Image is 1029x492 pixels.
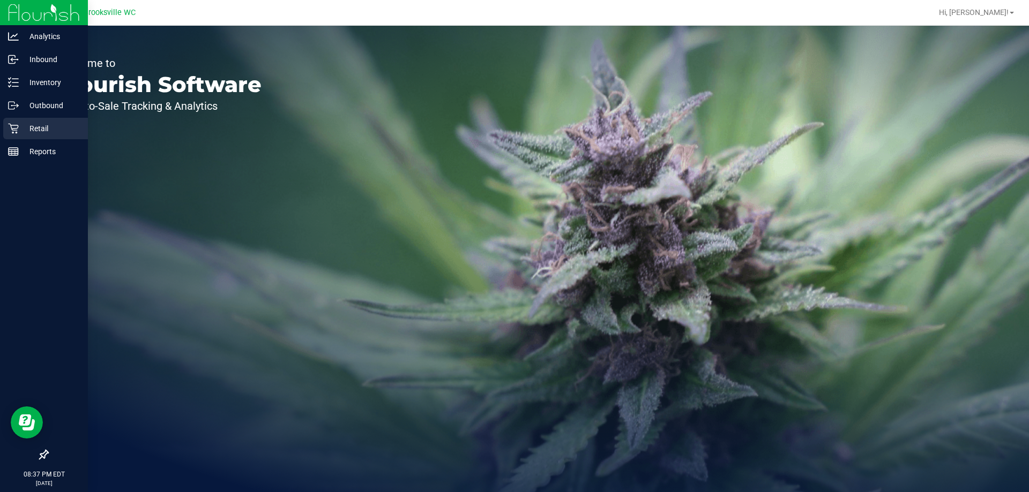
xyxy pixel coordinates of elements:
[8,146,19,157] inline-svg: Reports
[8,77,19,88] inline-svg: Inventory
[19,122,83,135] p: Retail
[84,8,136,17] span: Brooksville WC
[58,74,262,95] p: Flourish Software
[58,101,262,111] p: Seed-to-Sale Tracking & Analytics
[19,30,83,43] p: Analytics
[11,406,43,438] iframe: Resource center
[19,99,83,112] p: Outbound
[8,54,19,65] inline-svg: Inbound
[58,58,262,69] p: Welcome to
[19,145,83,158] p: Reports
[19,53,83,66] p: Inbound
[8,31,19,42] inline-svg: Analytics
[8,123,19,134] inline-svg: Retail
[19,76,83,89] p: Inventory
[5,479,83,487] p: [DATE]
[939,8,1009,17] span: Hi, [PERSON_NAME]!
[5,470,83,479] p: 08:37 PM EDT
[8,100,19,111] inline-svg: Outbound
